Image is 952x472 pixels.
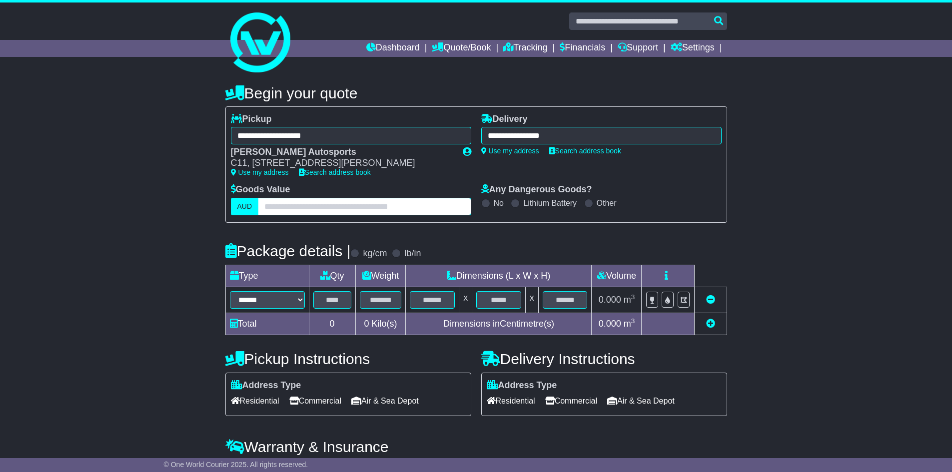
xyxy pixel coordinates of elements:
sup: 3 [631,293,635,301]
td: Type [225,265,309,287]
sup: 3 [631,317,635,325]
td: Qty [309,265,355,287]
a: Search address book [549,147,621,155]
td: x [525,287,538,313]
a: Add new item [706,319,715,329]
a: Use my address [231,168,289,176]
a: Support [618,40,658,57]
span: Residential [231,393,279,409]
td: Dimensions in Centimetre(s) [406,313,592,335]
td: Kilo(s) [355,313,406,335]
span: Air & Sea Depot [607,393,675,409]
label: lb/in [404,248,421,259]
span: Commercial [289,393,341,409]
a: Financials [560,40,605,57]
span: m [624,319,635,329]
a: Dashboard [366,40,420,57]
a: Use my address [481,147,539,155]
span: 0 [364,319,369,329]
td: Dimensions (L x W x H) [406,265,592,287]
td: Total [225,313,309,335]
label: Any Dangerous Goods? [481,184,592,195]
label: AUD [231,198,259,215]
h4: Warranty & Insurance [225,439,727,455]
h4: Begin your quote [225,85,727,101]
a: Quote/Book [432,40,491,57]
span: 0.000 [599,319,621,329]
h4: Pickup Instructions [225,351,471,367]
label: Pickup [231,114,272,125]
span: 0.000 [599,295,621,305]
div: [PERSON_NAME] Autosports [231,147,453,158]
label: Goods Value [231,184,290,195]
td: Volume [592,265,642,287]
span: Residential [487,393,535,409]
td: 0 [309,313,355,335]
label: Other [597,198,617,208]
a: Tracking [503,40,547,57]
a: Search address book [299,168,371,176]
h4: Package details | [225,243,351,259]
label: Address Type [487,380,557,391]
span: © One World Courier 2025. All rights reserved. [164,461,308,469]
span: Commercial [545,393,597,409]
td: x [459,287,472,313]
label: kg/cm [363,248,387,259]
a: Remove this item [706,295,715,305]
label: No [494,198,504,208]
span: Air & Sea Depot [351,393,419,409]
label: Delivery [481,114,528,125]
h4: Delivery Instructions [481,351,727,367]
label: Lithium Battery [523,198,577,208]
a: Settings [671,40,715,57]
td: Weight [355,265,406,287]
span: m [624,295,635,305]
div: C11, [STREET_ADDRESS][PERSON_NAME] [231,158,453,169]
label: Address Type [231,380,301,391]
